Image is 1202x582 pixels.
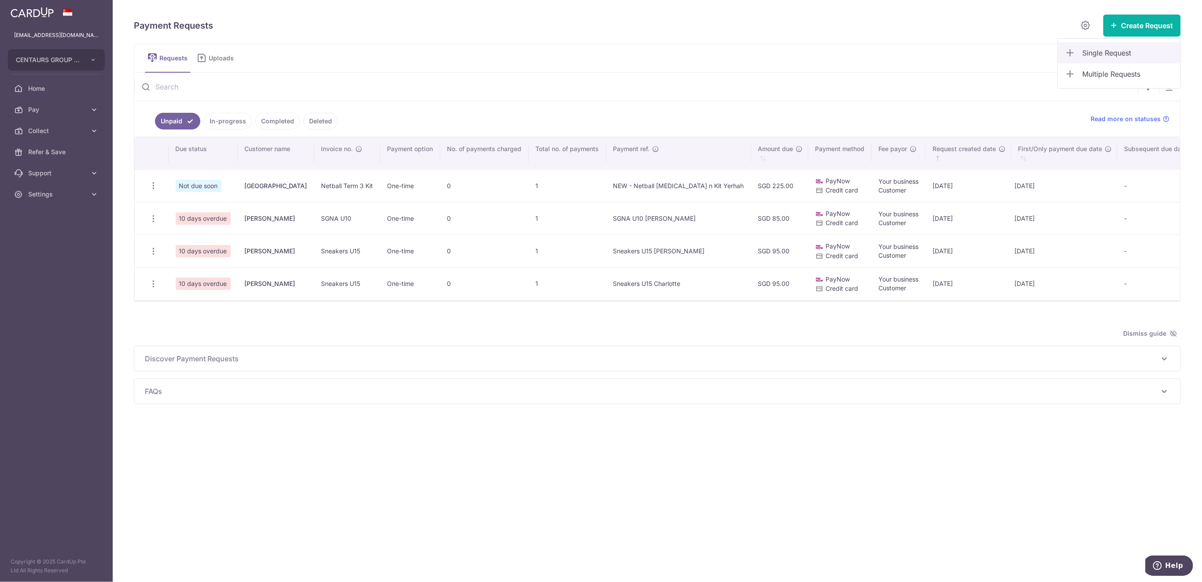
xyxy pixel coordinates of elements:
th: Payment method [808,137,872,169]
span: PayNow [826,275,850,283]
span: Credit card [826,219,859,226]
td: [DATE] [926,267,1011,300]
span: Customer [879,219,907,226]
td: [DATE] [926,234,1011,267]
p: Discover Payment Requests [145,353,1170,364]
span: No. of payments charged [447,145,522,153]
h5: Payment Requests [134,19,213,33]
th: No. of payments charged [440,137,529,169]
th: Customer name [238,137,314,169]
span: Refer & Save [28,148,86,156]
span: Your business [879,275,919,283]
a: Read more on statuses [1091,115,1170,123]
iframe: Opens a widget where you can find more information [1146,556,1193,578]
span: Payment ref. [613,145,650,153]
th: Fee payor [872,137,926,169]
span: Invoice no. [321,145,353,153]
td: Sneakers U15 [314,234,380,267]
p: FAQs [145,386,1170,397]
a: In-progress [204,113,252,130]
span: Dismiss guide [1124,328,1177,339]
span: PayNow [826,242,850,250]
span: Customer [879,284,907,292]
span: Discover Payment Requests [145,353,1159,364]
td: [DATE] [1011,267,1117,300]
td: [PERSON_NAME] [238,202,314,234]
span: Credit card [826,186,859,194]
span: Subsequent due date [1125,145,1187,153]
td: 1 [529,202,606,234]
td: SGD 95.00 [751,267,808,300]
th: First/Only payment due date : activate to sort column ascending [1011,137,1117,169]
span: Not due soon [176,180,221,192]
td: [DATE] [1011,169,1117,202]
a: Completed [255,113,300,130]
span: Requests [159,54,191,63]
span: Home [28,84,86,93]
td: [DATE] [1011,202,1117,234]
span: Single Request [1083,48,1173,58]
a: Multiple Requests [1058,63,1180,85]
span: 10 days overdue [176,212,231,225]
td: One-time [380,267,440,300]
td: [PERSON_NAME] [238,234,314,267]
th: Amount due : activate to sort column ascending [751,137,808,169]
span: Credit card [826,285,859,292]
td: [PERSON_NAME] [238,267,314,300]
td: SGNA U10 [314,202,380,234]
span: Collect [28,126,86,135]
span: First/Only payment due date [1018,145,1102,153]
a: Unpaid [155,113,200,130]
img: paynow-md-4fe65508ce96feda548756c5ee0e473c78d4820b8ea51387c6e4ad89e58a5e61.png [815,243,824,252]
th: Payment option [380,137,440,169]
span: Your business [879,210,919,218]
img: CardUp [11,7,54,18]
td: 0 [440,202,529,234]
p: [EMAIL_ADDRESS][DOMAIN_NAME] [14,31,99,40]
td: Sneakers U15 [314,267,380,300]
th: Payment ref. [606,137,751,169]
span: Payment option [387,145,433,153]
td: Netball Term 3 Kit [314,169,380,202]
a: Deleted [303,113,338,130]
span: Pay [28,105,86,114]
img: paynow-md-4fe65508ce96feda548756c5ee0e473c78d4820b8ea51387c6e4ad89e58a5e61.png [815,210,824,219]
span: Support [28,169,86,178]
td: [DATE] [1011,234,1117,267]
td: One-time [380,234,440,267]
span: FAQs [145,386,1159,397]
td: 1 [529,267,606,300]
span: Credit card [826,252,859,259]
button: Create Request [1103,15,1181,37]
th: Request created date : activate to sort column ascending [926,137,1011,169]
td: 0 [440,169,529,202]
td: 1 [529,169,606,202]
td: One-time [380,202,440,234]
img: paynow-md-4fe65508ce96feda548756c5ee0e473c78d4820b8ea51387c6e4ad89e58a5e61.png [815,275,824,284]
th: Total no. of payments [529,137,606,169]
span: Settings [28,190,86,199]
a: Single Request [1058,42,1180,63]
span: Multiple Requests [1083,69,1173,79]
td: SGD 85.00 [751,202,808,234]
td: 0 [440,267,529,300]
span: Your business [879,178,919,185]
span: Your business [879,243,919,250]
a: Uploads [194,44,240,72]
a: Requests [145,44,191,72]
span: CENTAURS GROUP PRIVATE LIMITED [16,56,81,64]
img: paynow-md-4fe65508ce96feda548756c5ee0e473c78d4820b8ea51387c6e4ad89e58a5e61.png [815,177,824,186]
th: Due status [169,137,238,169]
td: Sneakers U15 [PERSON_NAME] [606,234,751,267]
ul: Create Request [1058,38,1181,89]
span: Fee payor [879,145,907,153]
input: Search [134,73,1138,101]
span: 10 days overdue [176,278,231,290]
span: 10 days overdue [176,245,231,257]
button: CENTAURS GROUP PRIVATE LIMITED [8,49,105,70]
span: Help [20,6,38,14]
td: [GEOGRAPHIC_DATA] [238,169,314,202]
td: One-time [380,169,440,202]
td: SGD 95.00 [751,234,808,267]
td: [DATE] [926,202,1011,234]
